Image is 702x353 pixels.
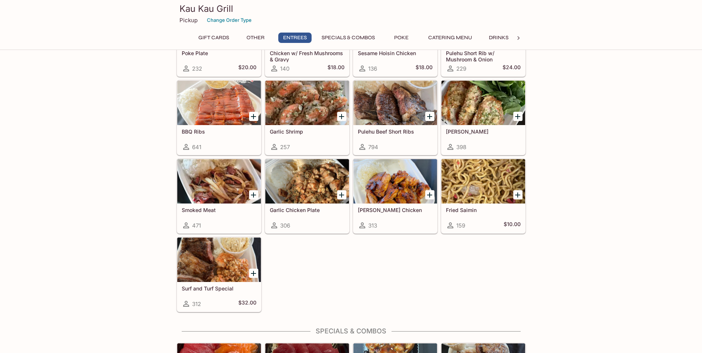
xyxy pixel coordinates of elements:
[177,159,261,233] a: Smoked Meat471
[182,207,256,213] h5: Smoked Meat
[192,300,201,307] span: 312
[192,222,201,229] span: 471
[503,64,521,73] h5: $24.00
[456,65,466,72] span: 229
[425,112,434,121] button: Add Pulehu Beef Short Ribs
[446,207,521,213] h5: Fried Saimin
[441,80,525,155] a: [PERSON_NAME]398
[456,144,466,151] span: 398
[446,128,521,135] h5: [PERSON_NAME]
[353,80,437,155] a: Pulehu Beef Short Ribs794
[513,190,523,199] button: Add Fried Saimin
[238,299,256,308] h5: $32.00
[177,81,261,125] div: BBQ Ribs
[265,80,349,155] a: Garlic Shrimp257
[358,50,433,56] h5: Sesame Hoisin Chicken
[182,128,256,135] h5: BBQ Ribs
[182,285,256,292] h5: Surf and Turf Special
[280,65,289,72] span: 140
[192,144,201,151] span: 641
[368,144,378,151] span: 794
[416,64,433,73] h5: $18.00
[280,144,290,151] span: 257
[353,81,437,125] div: Pulehu Beef Short Ribs
[249,112,258,121] button: Add BBQ Ribs
[368,65,377,72] span: 136
[353,159,437,233] a: [PERSON_NAME] Chicken313
[441,159,525,204] div: Fried Saimin
[318,33,379,43] button: Specials & Combos
[441,159,525,233] a: Fried Saimin159$10.00
[182,50,256,56] h5: Poke Plate
[194,33,233,43] button: Gift Cards
[385,33,418,43] button: Poke
[270,207,345,213] h5: Garlic Chicken Plate
[179,17,198,24] p: Pickup
[280,222,290,229] span: 306
[265,159,349,233] a: Garlic Chicken Plate306
[238,64,256,73] h5: $20.00
[265,81,349,125] div: Garlic Shrimp
[177,238,261,282] div: Surf and Turf Special
[337,112,346,121] button: Add Garlic Shrimp
[504,221,521,230] h5: $10.00
[424,33,476,43] button: Catering Menu
[513,112,523,121] button: Add Garlic Ahi
[270,50,345,62] h5: Chicken w/ Fresh Mushrooms & Gravy
[368,222,377,229] span: 313
[249,269,258,278] button: Add Surf and Turf Special
[177,327,526,335] h4: Specials & Combos
[353,159,437,204] div: Teri Chicken
[265,159,349,204] div: Garlic Chicken Plate
[204,14,255,26] button: Change Order Type
[249,190,258,199] button: Add Smoked Meat
[337,190,346,199] button: Add Garlic Chicken Plate
[177,80,261,155] a: BBQ Ribs641
[192,65,202,72] span: 232
[177,159,261,204] div: Smoked Meat
[358,207,433,213] h5: [PERSON_NAME] Chicken
[482,33,515,43] button: Drinks
[328,64,345,73] h5: $18.00
[358,128,433,135] h5: Pulehu Beef Short Ribs
[456,222,465,229] span: 159
[278,33,312,43] button: Entrees
[441,81,525,125] div: Garlic Ahi
[179,3,523,14] h3: Kau Kau Grill
[239,33,272,43] button: Other
[177,237,261,312] a: Surf and Turf Special312$32.00
[270,128,345,135] h5: Garlic Shrimp
[425,190,434,199] button: Add Teri Chicken
[446,50,521,62] h5: Pulehu Short Rib w/ Mushroom & Onion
